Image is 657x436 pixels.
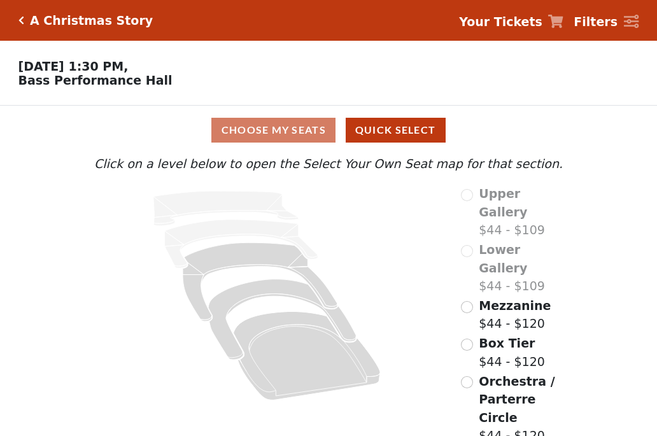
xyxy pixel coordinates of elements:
[153,191,299,226] path: Upper Gallery - Seats Available: 0
[574,15,618,29] strong: Filters
[18,16,24,25] a: Click here to go back to filters
[479,336,535,350] span: Box Tier
[30,13,153,28] h5: A Christmas Story
[574,13,639,31] a: Filters
[91,155,566,173] p: Click on a level below to open the Select Your Own Seat map for that section.
[346,118,446,143] button: Quick Select
[479,243,527,275] span: Lower Gallery
[165,220,318,268] path: Lower Gallery - Seats Available: 0
[479,374,555,425] span: Orchestra / Parterre Circle
[479,297,551,333] label: $44 - $120
[479,299,551,313] span: Mezzanine
[479,334,545,370] label: $44 - $120
[479,241,566,295] label: $44 - $109
[479,185,566,239] label: $44 - $109
[459,15,542,29] strong: Your Tickets
[234,312,381,400] path: Orchestra / Parterre Circle - Seats Available: 120
[479,186,527,219] span: Upper Gallery
[459,13,563,31] a: Your Tickets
